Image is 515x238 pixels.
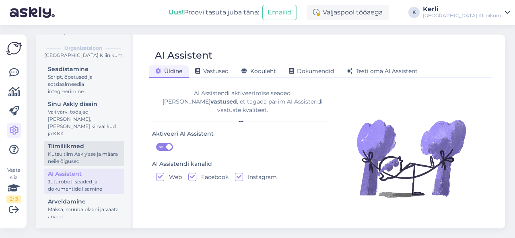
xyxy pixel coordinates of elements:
div: K [408,7,420,18]
label: Facebook [196,173,229,181]
span: Testi oma AI Assistent [347,67,418,75]
span: Dokumendid [289,67,334,75]
span: Üldine [155,67,182,75]
a: AI AssistentJuturoboti seaded ja dokumentide lisamine [44,169,124,194]
b: Organisatsioon [64,45,102,52]
span: Koduleht [241,67,276,75]
img: Askly Logo [6,41,22,56]
div: Juturoboti seaded ja dokumentide lisamine [48,178,120,193]
a: Sinu Askly disainVali värv, tööajad, [PERSON_NAME], [PERSON_NAME] kiirvalikud ja KKK [44,99,124,138]
div: Vali värv, tööajad, [PERSON_NAME], [PERSON_NAME] kiirvalikud ja KKK [48,108,120,137]
div: Vaata siia [6,167,21,203]
div: Väljaspool tööaega [307,5,389,20]
div: Seadistamine [48,65,120,73]
label: Instagram [243,173,277,181]
div: Proovi tasuta juba täna: [169,8,259,17]
div: AI Assistent [155,48,212,63]
a: SeadistamineScript, õpetused ja sotsiaalmeedia integreerimine [44,64,124,96]
div: AI Assistent [48,170,120,178]
b: vastused [210,98,237,105]
div: 2 / 3 [6,195,21,203]
div: AI Assistendi aktiveerimise seaded. [PERSON_NAME] , et tagada parim AI Assistendi vastuste kvalit... [152,89,333,114]
div: Aktiveeri AI Assistent [152,130,214,138]
div: Maksa, muuda plaani ja vaata arveid [48,206,120,220]
div: Sinu Askly disain [48,100,120,108]
a: TiimiliikmedKutsu tiim Askly'sse ja määra neile õigused [44,141,124,166]
div: Script, õpetused ja sotsiaalmeedia integreerimine [48,73,120,95]
a: ArveldamineMaksa, muuda plaani ja vaata arveid [44,196,124,222]
div: Kutsu tiim Askly'sse ja määra neile õigused [48,151,120,165]
div: Tiimiliikmed [48,142,120,151]
span: Vastused [195,67,229,75]
div: Kerli [423,6,501,12]
b: Uus! [169,8,184,16]
span: ON [157,143,166,151]
button: Emailid [262,5,297,20]
label: Web [164,173,182,181]
img: Illustration [355,102,468,214]
div: AI Assistendi kanalid [152,160,212,169]
div: Arveldamine [48,197,120,206]
div: [GEOGRAPHIC_DATA] Kliinikum [423,12,501,19]
div: [GEOGRAPHIC_DATA] Kliinikum [43,52,124,59]
a: Kerli[GEOGRAPHIC_DATA] Kliinikum [423,6,510,19]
